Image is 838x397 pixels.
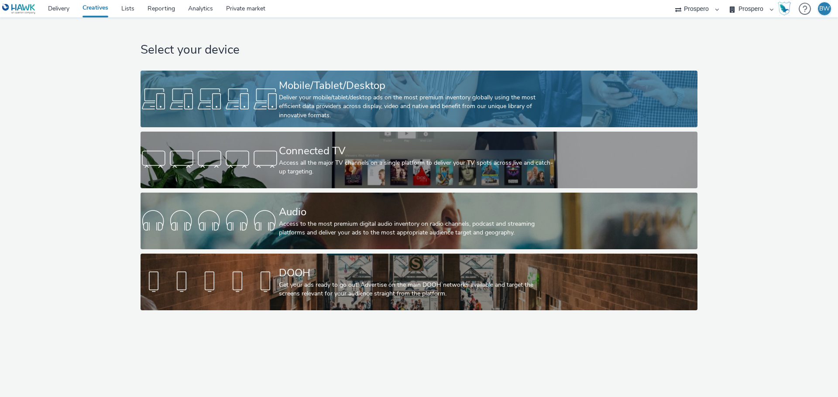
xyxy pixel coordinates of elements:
div: Access to the most premium digital audio inventory on radio channels, podcast and streaming platf... [279,220,556,238]
a: Mobile/Tablet/DesktopDeliver your mobile/tablet/desktop ads on the most premium inventory globall... [141,71,697,127]
div: Mobile/Tablet/Desktop [279,78,556,93]
div: BW [819,2,830,15]
div: Get your ads ready to go out! Advertise on the main DOOH networks available and target the screen... [279,281,556,299]
img: Hawk Academy [778,2,791,16]
div: Deliver your mobile/tablet/desktop ads on the most premium inventory globally using the most effi... [279,93,556,120]
div: Connected TV [279,143,556,159]
a: Hawk Academy [778,2,794,16]
img: undefined Logo [2,3,36,14]
a: AudioAccess to the most premium digital audio inventory on radio channels, podcast and streaming ... [141,193,697,249]
a: DOOHGet your ads ready to go out! Advertise on the main DOOH networks available and target the sc... [141,254,697,310]
h1: Select your device [141,42,697,58]
div: DOOH [279,265,556,281]
div: Audio [279,204,556,220]
div: Access all the major TV channels on a single platform to deliver your TV spots across live and ca... [279,159,556,176]
a: Connected TVAccess all the major TV channels on a single platform to deliver your TV spots across... [141,132,697,188]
